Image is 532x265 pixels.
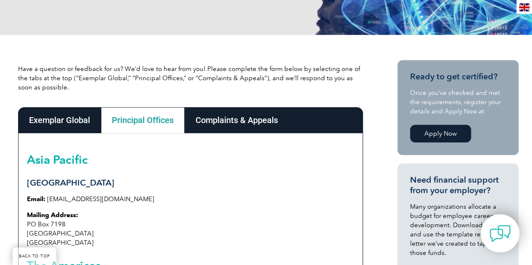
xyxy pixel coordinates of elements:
h3: Ready to get certified? [410,71,506,82]
p: PO Box 7198 [GEOGRAPHIC_DATA] [GEOGRAPHIC_DATA] [27,210,354,247]
div: Exemplar Global [18,107,101,133]
div: Complaints & Appeals [185,107,289,133]
p: Once you’ve checked and met the requirements, register your details and Apply Now at [410,88,506,116]
img: en [519,3,529,11]
a: [EMAIL_ADDRESS][DOMAIN_NAME] [47,195,154,203]
a: BACK TO TOP [13,247,56,265]
h3: Need financial support from your employer? [410,175,506,196]
img: contact-chat.png [490,223,511,244]
strong: Email: [27,195,45,203]
h3: [GEOGRAPHIC_DATA] [27,178,354,188]
h2: Asia Pacific [27,153,354,166]
p: Many organizations allocate a budget for employee career development. Download, modify and use th... [410,202,506,257]
p: Have a question or feedback for us? We’d love to hear from you! Please complete the form below by... [18,64,363,92]
div: Principal Offices [101,107,185,133]
a: Apply Now [410,125,471,142]
strong: Mailing Address: [27,211,78,219]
